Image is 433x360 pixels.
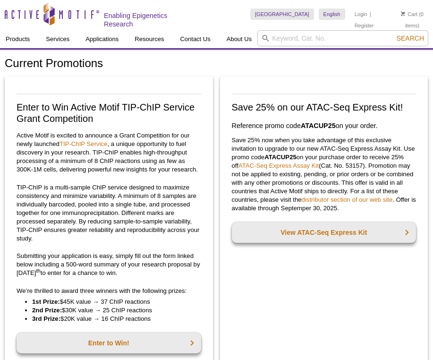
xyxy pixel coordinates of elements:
a: Contact Us [174,30,216,48]
a: [GEOGRAPHIC_DATA] [250,9,314,20]
a: Services [40,30,75,48]
h2: Enabling Epigenetics Research [104,11,187,28]
p: Active Motif is excited to announce a Grant Competition for our newly launched , a unique opportu... [17,131,201,174]
img: TIP-ChIP Service Grant Competition [17,94,201,94]
h2: Save 25% on our ATAC-Seq Express Kit! [232,102,416,113]
a: Register [355,22,374,29]
sup: th [36,268,41,274]
strong: ATACUP25 [301,122,336,129]
a: Resources [129,30,170,48]
li: $45K value → 37 ChIP reactions [32,298,192,306]
a: About Us [221,30,257,48]
a: View ATAC-Seq Express Kit [232,222,416,243]
a: Applications [80,30,124,48]
a: English [319,9,345,20]
li: $30K value → 25 ChIP reactions [32,306,192,315]
li: | [370,9,371,20]
a: Enter to Win! [17,333,201,353]
strong: 2nd Prize: [32,307,62,314]
strong: ATACUP25 [264,154,297,161]
a: distributor section of our web site [302,196,393,203]
h2: Enter to Win Active Motif TIP-ChIP Service Grant Competition [17,102,201,124]
li: $20K value → 16 ChIP reactions [32,315,192,323]
span: Search [397,34,424,42]
p: Submitting your application is easy, simply fill out the form linked below including a 500-word s... [17,252,201,277]
p: Save 25% now when you take advantage of this exclusive invitation to upgrade to our new ATAC-Seq ... [232,136,416,213]
p: TIP-ChIP is a multi-sample ChIP service designed to maximize consistency and minimize variability... [17,183,201,243]
li: (0 items) [396,9,428,31]
a: Login [355,11,367,17]
a: Cart [401,11,417,17]
button: Search [394,34,427,43]
a: ATAC-Seq Express Assay Kit [238,162,319,169]
img: Your Cart [401,11,405,16]
h3: Reference promo code on your order. [232,120,416,131]
strong: 1st Prize: [32,298,60,305]
input: Keyword, Cat. No. [257,30,428,46]
a: TIP-ChIP Service [59,140,108,147]
p: We’re thrilled to award three winners with the following prizes: [17,287,201,295]
img: Save on ATAC-Seq Express Assay Kit [232,94,416,94]
strong: 3rd Prize: [32,315,60,322]
h1: Current Promotions [5,57,428,71]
